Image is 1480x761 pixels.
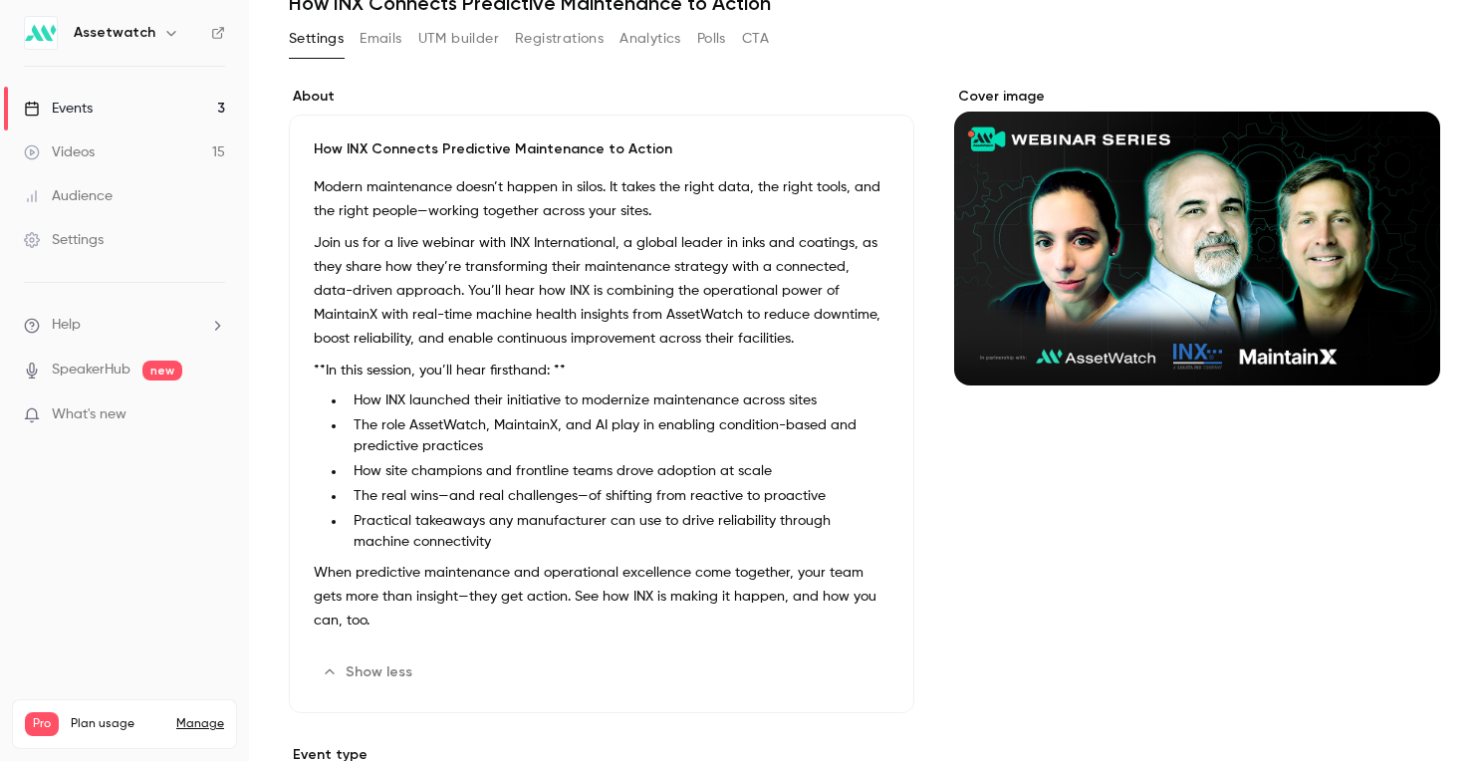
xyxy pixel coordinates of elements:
button: UTM builder [418,23,499,55]
div: Audience [24,186,113,206]
p: When predictive maintenance and operational excellence come together, your team gets more than in... [314,561,889,633]
button: Show less [314,656,424,688]
img: Assetwatch [25,17,57,49]
p: **In this session, you’ll hear firsthand: ** [314,359,889,382]
li: Practical takeaways any manufacturer can use to drive reliability through machine connectivity [346,511,889,553]
span: What's new [52,404,126,425]
label: Cover image [954,87,1440,107]
a: SpeakerHub [52,360,130,380]
div: Videos [24,142,95,162]
section: Cover image [954,87,1440,385]
button: Emails [360,23,401,55]
li: help-dropdown-opener [24,315,225,336]
span: Pro [25,712,59,736]
p: Join us for a live webinar with INX International, a global leader in inks and coatings, as they ... [314,231,889,351]
div: Settings [24,230,104,250]
button: Settings [289,23,344,55]
span: Help [52,315,81,336]
a: Manage [176,716,224,732]
span: Plan usage [71,716,164,732]
div: Events [24,99,93,119]
li: How site champions and frontline teams drove adoption at scale [346,461,889,482]
h6: Assetwatch [74,23,155,43]
p: Modern maintenance doesn’t happen in silos. It takes the right data, the right tools, and the rig... [314,175,889,223]
p: How INX Connects Predictive Maintenance to Action [314,139,889,159]
li: The real wins—and real challenges—of shifting from reactive to proactive [346,486,889,507]
button: CTA [742,23,769,55]
li: The role AssetWatch, MaintainX, and AI play in enabling condition-based and predictive practices [346,415,889,457]
button: Registrations [515,23,604,55]
span: new [142,361,182,380]
button: Polls [697,23,726,55]
button: Analytics [619,23,681,55]
label: About [289,87,914,107]
li: How INX launched their initiative to modernize maintenance across sites [346,390,889,411]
